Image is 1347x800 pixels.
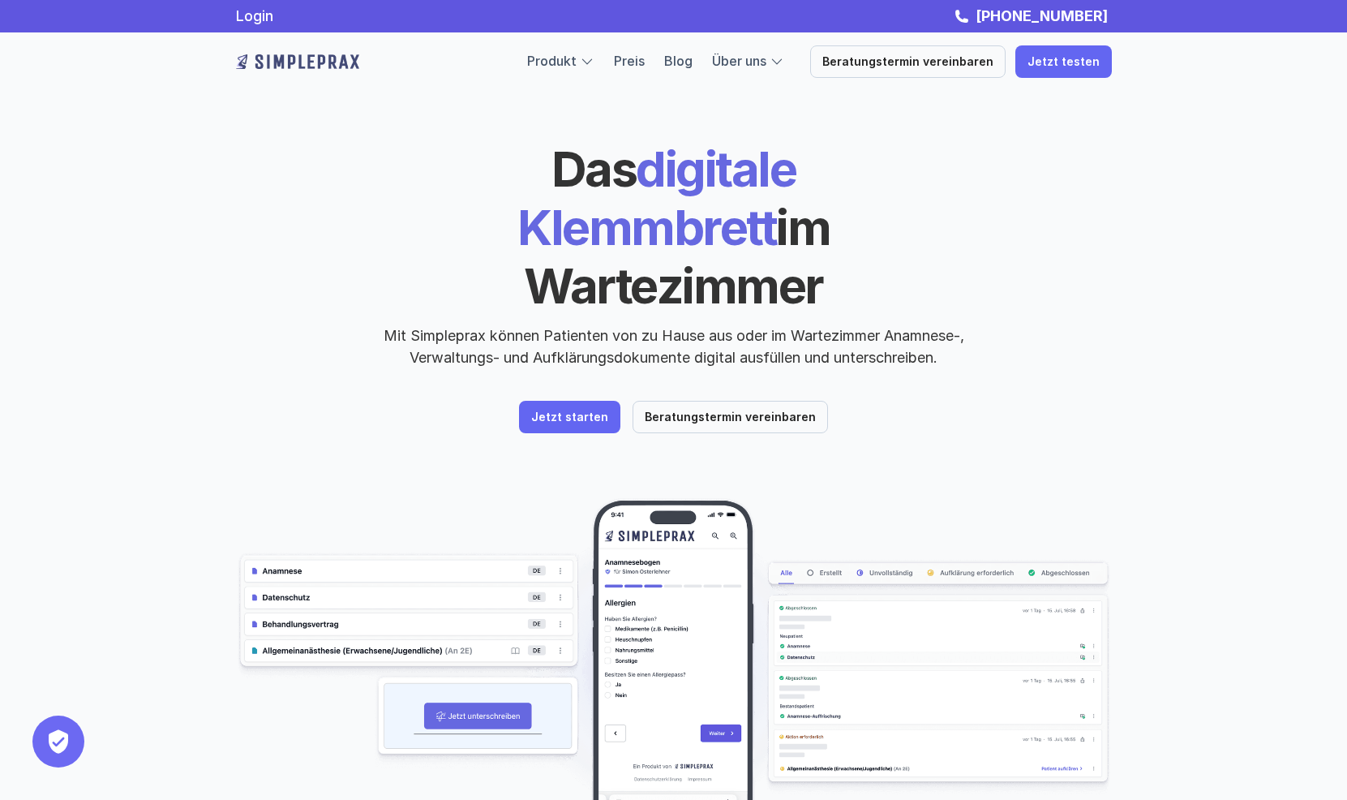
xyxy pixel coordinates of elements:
p: Mit Simpleprax können Patienten von zu Hause aus oder im Wartezimmer Anamnese-, Verwaltungs- und ... [370,325,978,368]
p: Beratungstermin vereinbaren [645,411,816,424]
p: Jetzt starten [531,411,608,424]
span: Das [551,140,637,198]
strong: [PHONE_NUMBER] [976,7,1108,24]
a: Jetzt starten [519,401,620,433]
a: Beratungstermin vereinbaren [633,401,828,433]
a: [PHONE_NUMBER] [972,7,1112,24]
a: Blog [664,53,693,69]
p: Jetzt testen [1027,55,1100,69]
a: Beratungstermin vereinbaren [810,45,1006,78]
p: Beratungstermin vereinbaren [822,55,993,69]
h1: digitale Klemmbrett [394,140,954,315]
a: Login [236,7,273,24]
span: im Wartezimmer [524,198,839,315]
a: Jetzt testen [1015,45,1112,78]
a: Preis [614,53,645,69]
a: Über uns [712,53,766,69]
a: Produkt [527,53,577,69]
